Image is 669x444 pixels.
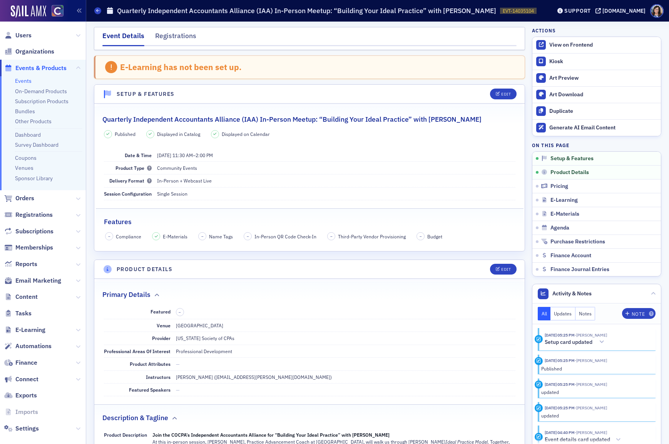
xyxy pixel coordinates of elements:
[15,141,59,148] a: Survey Dashboard
[15,194,34,203] span: Orders
[550,307,575,320] button: Updates
[541,365,650,372] div: Published
[550,225,569,231] span: Agenda
[151,308,171,315] span: Featured
[15,88,67,95] a: On-Demand Products
[535,433,543,441] div: Activity
[338,233,406,240] span: Third-Party Vendor Provisioning
[157,191,187,197] span: Single Session
[15,276,61,285] span: Email Marketing
[532,103,661,119] button: Duplicate
[4,64,67,72] a: Events & Products
[15,293,38,301] span: Content
[125,152,152,158] span: Date & Time
[4,243,53,252] a: Memberships
[545,382,575,387] time: 9/23/2025 05:25 PM
[602,7,646,14] div: [DOMAIN_NAME]
[532,119,661,136] button: Generate AI Email Content
[172,152,193,158] time: 11:30 AM
[575,405,607,410] span: Stacy Svendsen
[545,436,624,444] button: Event details card updated
[4,342,52,350] a: Automations
[4,424,39,433] a: Settings
[4,31,32,40] a: Users
[104,217,132,227] h2: Features
[545,339,592,346] h5: Setup card updated
[104,191,152,197] span: Session Configuration
[15,175,53,182] a: Sponsor Library
[102,290,151,300] h2: Primary Details
[117,265,172,273] h4: Product Details
[15,375,38,384] span: Connect
[490,264,517,275] button: Edit
[157,322,171,328] span: Venue
[535,380,543,389] div: Update
[650,4,664,18] span: Profile
[538,307,551,320] button: All
[176,361,180,367] span: —
[541,389,650,395] div: updated
[550,155,594,162] span: Setup & Features
[15,77,32,84] a: Events
[247,234,249,239] span: –
[15,64,67,72] span: Events & Products
[503,8,534,14] span: EVT-14035104
[532,37,661,53] a: View on Frontend
[545,338,607,346] button: Setup card updated
[622,308,656,319] button: Note
[535,404,543,412] div: Update
[15,108,35,115] a: Bundles
[104,348,171,354] span: Professional Areas Of Interest
[550,238,605,245] span: Purchase Restrictions
[550,266,609,273] span: Finance Journal Entries
[15,164,33,171] a: Venues
[176,387,180,393] span: —
[152,432,390,438] strong: Join the COCPA’s Independent Accountants Alliance for “Building Your Ideal Practice” with [PERSON...
[549,91,657,98] div: Art Download
[552,290,592,298] span: Activity & Notes
[120,62,242,72] div: E-Learning has not been set up.
[550,211,579,218] span: E-Materials
[549,75,657,82] div: Art Preview
[102,31,144,46] div: Event Details
[102,413,168,423] h2: Description & Tagline
[15,342,52,350] span: Automations
[4,391,37,400] a: Exports
[15,227,54,236] span: Subscriptions
[11,5,46,18] img: SailAMX
[501,92,511,96] div: Edit
[4,293,38,301] a: Content
[501,267,511,271] div: Edit
[116,233,141,240] span: Compliance
[532,142,661,149] h4: On this page
[117,6,496,15] h1: Quarterly Independent Accountants Alliance (IAA) In-Person Meetup: “Building Your Ideal Practice”...
[4,309,32,318] a: Tasks
[157,178,212,184] span: In-Person + Webcast Live
[155,31,196,45] div: Registrations
[15,359,37,367] span: Finance
[152,335,171,341] span: Provider
[201,234,204,239] span: –
[4,211,53,219] a: Registrations
[545,430,575,435] time: 9/23/2025 04:40 PM
[532,27,556,34] h4: Actions
[15,31,32,40] span: Users
[15,424,39,433] span: Settings
[157,152,171,158] span: [DATE]
[532,86,661,103] a: Art Download
[115,131,135,137] span: Published
[52,5,64,17] img: SailAMX
[179,310,181,315] span: –
[535,335,543,343] div: Activity
[15,326,45,334] span: E-Learning
[4,260,37,268] a: Reports
[176,322,223,328] span: [GEOGRAPHIC_DATA]
[545,405,575,410] time: 9/23/2025 05:25 PM
[176,348,232,355] div: Professional Development
[46,5,64,18] a: View Homepage
[549,124,657,131] div: Generate AI Email Content
[550,169,589,176] span: Product Details
[575,332,607,338] span: Stacy Svendsen
[4,194,34,203] a: Orders
[575,430,607,435] span: Stacy Svendsen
